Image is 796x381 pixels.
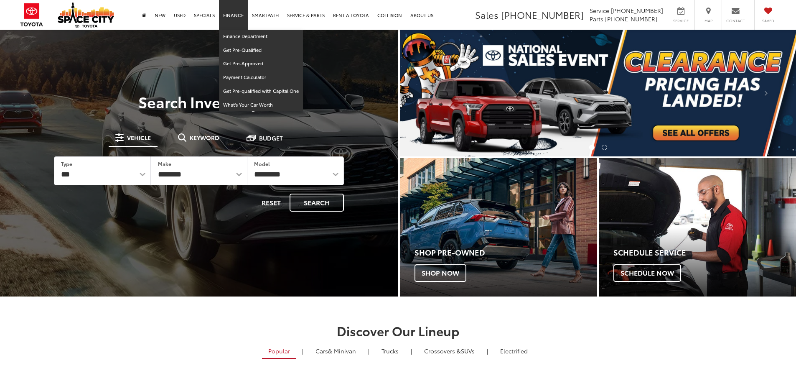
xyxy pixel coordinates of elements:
img: Space City Toyota [58,2,114,28]
li: | [485,347,490,355]
a: Payment Calculator [219,71,303,84]
span: Sales [475,8,498,21]
span: Crossovers & [424,347,461,355]
a: Electrified [494,344,534,358]
a: Shop Pre-Owned Shop Now [400,158,597,297]
label: Model [254,160,270,167]
h4: Shop Pre-Owned [415,248,597,257]
a: Finance Department [219,30,303,43]
span: Keyword [190,135,219,141]
span: Budget [259,135,283,141]
span: Service [590,6,609,15]
a: Trucks [375,344,405,358]
span: Shop Now [415,264,466,282]
span: Parts [590,15,603,23]
span: [PHONE_NUMBER] [605,15,657,23]
span: Service [671,18,690,23]
a: Get Pre-Qualified [219,43,303,57]
span: Saved [759,18,777,23]
div: Toyota [599,158,796,297]
a: Schedule Service Schedule Now [599,158,796,297]
li: Go to slide number 2. [602,145,607,150]
div: Toyota [400,158,597,297]
label: Type [61,160,72,167]
button: Search [290,194,344,212]
button: Reset [254,194,288,212]
a: Get Pre-Approved [219,57,303,71]
a: Cars [309,344,362,358]
li: | [366,347,371,355]
span: [PHONE_NUMBER] [611,6,663,15]
li: | [409,347,414,355]
button: Click to view next picture. [737,46,796,140]
span: Map [699,18,717,23]
li: | [300,347,305,355]
li: Go to slide number 1. [589,145,595,150]
h2: Discover Our Lineup [104,324,693,338]
button: Click to view previous picture. [400,46,459,140]
span: & Minivan [328,347,356,355]
span: Contact [726,18,745,23]
a: SUVs [418,344,481,358]
h3: Search Inventory [35,93,363,110]
h4: Schedule Service [613,248,796,257]
a: Popular [262,344,296,359]
label: Make [158,160,171,167]
span: Schedule Now [613,264,681,282]
span: [PHONE_NUMBER] [501,8,584,21]
span: Vehicle [127,135,151,141]
a: What's Your Car Worth [219,98,303,112]
a: Get Pre-qualified with Capital One [219,84,303,98]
